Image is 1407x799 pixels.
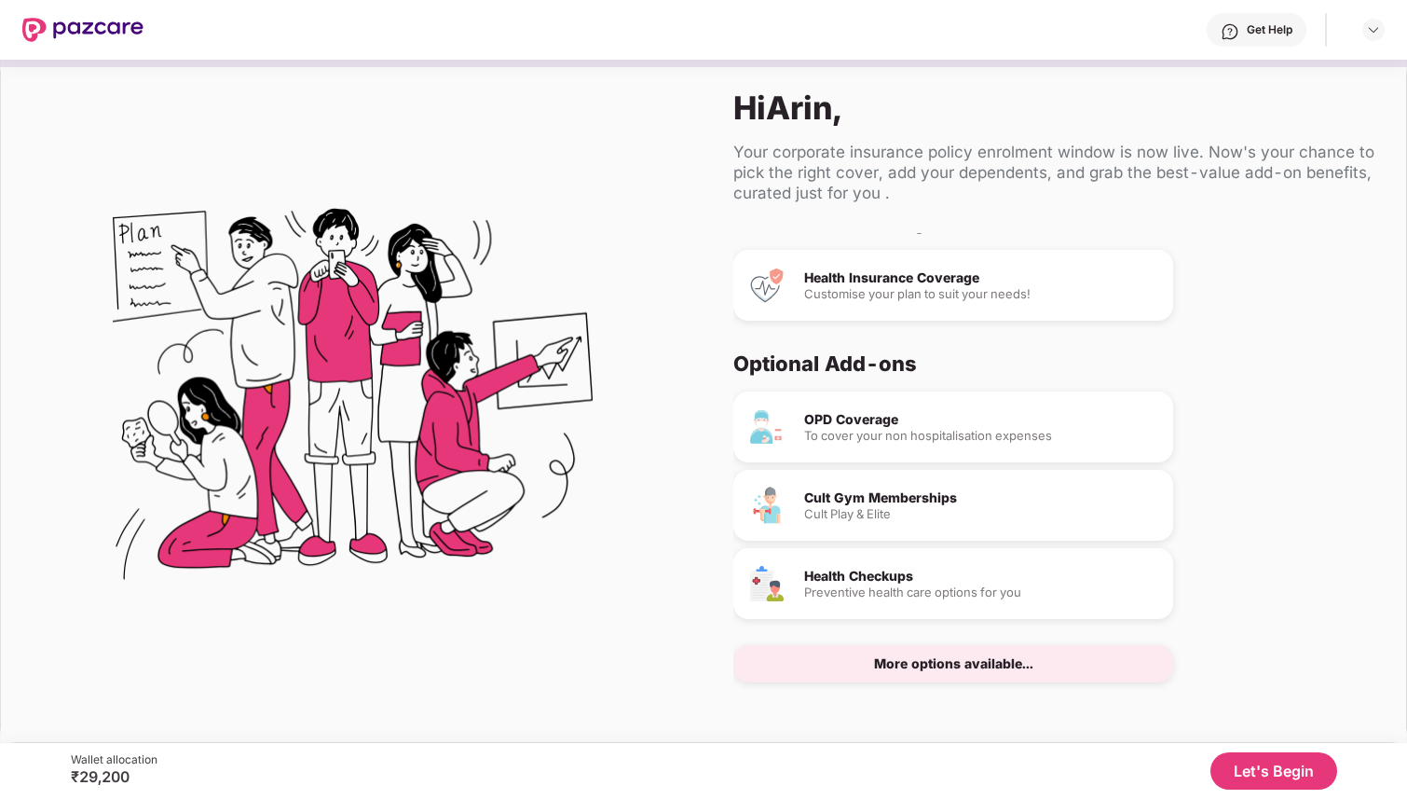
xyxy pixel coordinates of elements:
[733,89,1376,127] div: Hi Arin ,
[22,18,143,42] img: New Pazcare Logo
[748,565,785,602] img: Health Checkups
[71,767,157,786] div: ₹29,200
[1210,752,1337,790] button: Let's Begin
[733,142,1376,203] div: Your corporate insurance policy enrolment window is now live. Now's your chance to pick the right...
[804,491,1158,504] div: Cult Gym Memberships
[804,586,1158,599] div: Preventive health care options for you
[113,160,593,641] img: Flex Benefits Illustration
[733,351,1361,377] div: Optional Add-ons
[1247,22,1292,37] div: Get Help
[804,508,1158,520] div: Cult Play & Elite
[804,271,1158,284] div: Health Insurance Coverage
[748,487,785,524] img: Cult Gym Memberships
[804,430,1158,442] div: To cover your non hospitalisation expenses
[874,657,1033,670] div: More options available...
[748,408,785,446] img: OPD Coverage
[71,752,157,767] div: Wallet allocation
[748,267,785,304] img: Health Insurance Coverage
[804,413,1158,426] div: OPD Coverage
[1366,22,1381,37] img: svg+xml;base64,PHN2ZyBpZD0iRHJvcGRvd24tMzJ4MzIiIHhtbG5zPSJodHRwOi8vd3d3LnczLm9yZy8yMDAwL3N2ZyIgd2...
[804,288,1158,300] div: Customise your plan to suit your needs!
[804,570,1158,583] div: Health Checkups
[1221,22,1239,41] img: svg+xml;base64,PHN2ZyBpZD0iSGVscC0zMngzMiIgeG1sbnM9Imh0dHA6Ly93d3cudzMub3JnLzIwMDAvc3ZnIiB3aWR0aD...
